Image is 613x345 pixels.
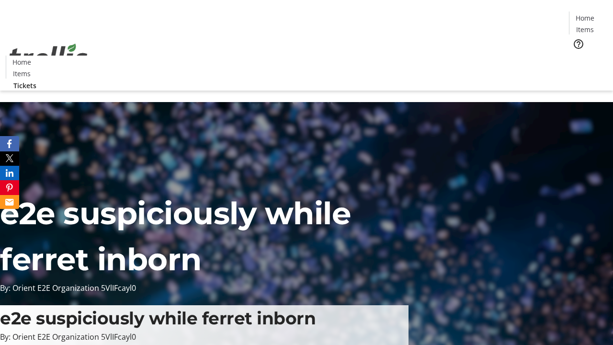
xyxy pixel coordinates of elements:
a: Tickets [6,80,44,91]
button: Help [569,34,588,54]
a: Items [569,24,600,34]
a: Home [569,13,600,23]
img: Orient E2E Organization 5VlIFcayl0's Logo [6,33,91,81]
a: Home [6,57,37,67]
span: Home [576,13,594,23]
span: Home [12,57,31,67]
a: Items [6,69,37,79]
span: Tickets [13,80,36,91]
a: Tickets [569,56,607,66]
span: Tickets [577,56,600,66]
span: Items [13,69,31,79]
span: Items [576,24,594,34]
